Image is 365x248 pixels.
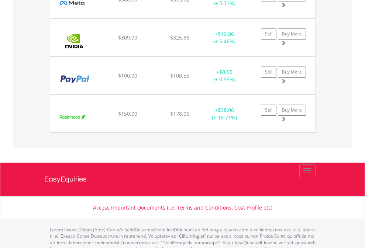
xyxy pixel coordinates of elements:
[278,67,306,78] a: Buy More
[54,28,96,54] img: EQU.US.NVDA.png
[54,66,96,92] img: EQU.US.PYPL.png
[218,106,234,113] span: $28.06
[218,30,234,37] span: $16.86
[54,104,91,130] img: EQU.US.HOOD.png
[261,28,276,40] a: Sell
[202,106,248,121] div: + (+ 18.71%)
[278,105,306,116] a: Buy More
[118,34,137,41] span: $309.00
[170,72,189,79] span: $100.55
[219,68,233,75] span: $0.55
[261,105,276,116] a: Sell
[170,34,189,41] span: $325.86
[93,204,272,211] a: Access Important Documents (i.e. Terms and Conditions, Cost Profile etc)
[170,110,189,117] span: $178.06
[202,30,248,45] div: + (+ 5.46%)
[202,68,248,83] div: + (+ 0.55%)
[278,28,306,40] a: Buy More
[118,110,137,117] span: $150.00
[44,163,321,196] a: EasyEquities
[261,67,276,78] a: Sell
[118,72,137,79] span: $100.00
